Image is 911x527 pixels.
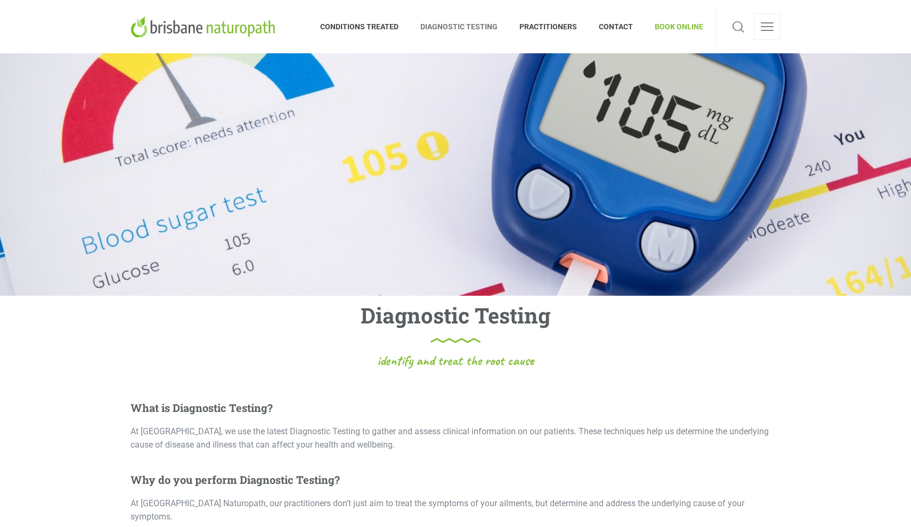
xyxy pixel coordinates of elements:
h5: Why do you perform Diagnostic Testing? [131,473,780,486]
h1: Diagnostic Testing [361,301,550,343]
span: CONDITIONS TREATED [320,18,410,35]
a: BOOK ONLINE [644,8,703,45]
span: CONTACT [588,18,644,35]
a: CONTACT [588,8,644,45]
p: At [GEOGRAPHIC_DATA] Naturopath, our practitioners don’t just aim to treat the symptoms of your a... [131,497,780,524]
span: PRACTITIONERS [509,18,588,35]
span: BOOK ONLINE [644,18,703,35]
p: At [GEOGRAPHIC_DATA], we use the latest Diagnostic Testing to gather and assess clinical informat... [131,425,780,452]
span: identify and treat the root cause [377,354,534,368]
a: Search [729,13,747,40]
a: Brisbane Naturopath [131,8,279,45]
a: PRACTITIONERS [509,8,588,45]
span: DIAGNOSTIC TESTING [410,18,509,35]
h5: What is Diagnostic Testing? [131,401,780,414]
a: CONDITIONS TREATED [320,8,410,45]
img: Brisbane Naturopath [131,16,279,37]
a: DIAGNOSTIC TESTING [410,8,509,45]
